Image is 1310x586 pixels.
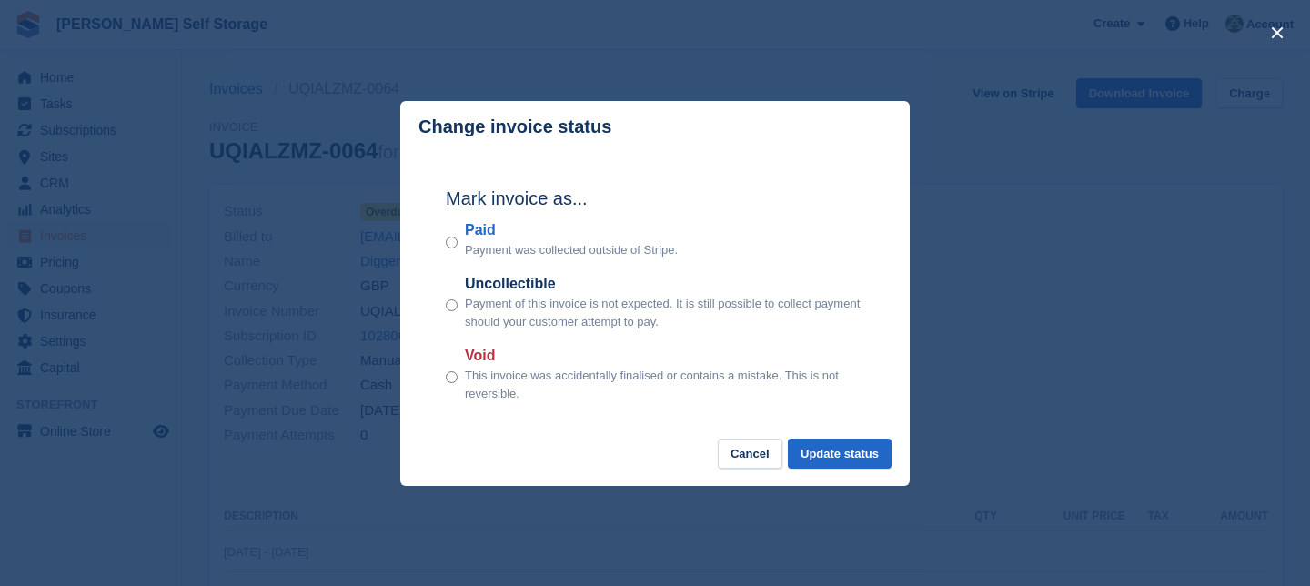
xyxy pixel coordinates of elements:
[465,345,864,367] label: Void
[465,367,864,402] p: This invoice was accidentally finalised or contains a mistake. This is not reversible.
[465,273,864,295] label: Uncollectible
[418,116,611,137] p: Change invoice status
[788,439,892,469] button: Update status
[465,241,678,259] p: Payment was collected outside of Stripe.
[465,295,864,330] p: Payment of this invoice is not expected. It is still possible to collect payment should your cust...
[718,439,782,469] button: Cancel
[1263,18,1292,47] button: close
[465,219,678,241] label: Paid
[446,185,864,212] h2: Mark invoice as...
